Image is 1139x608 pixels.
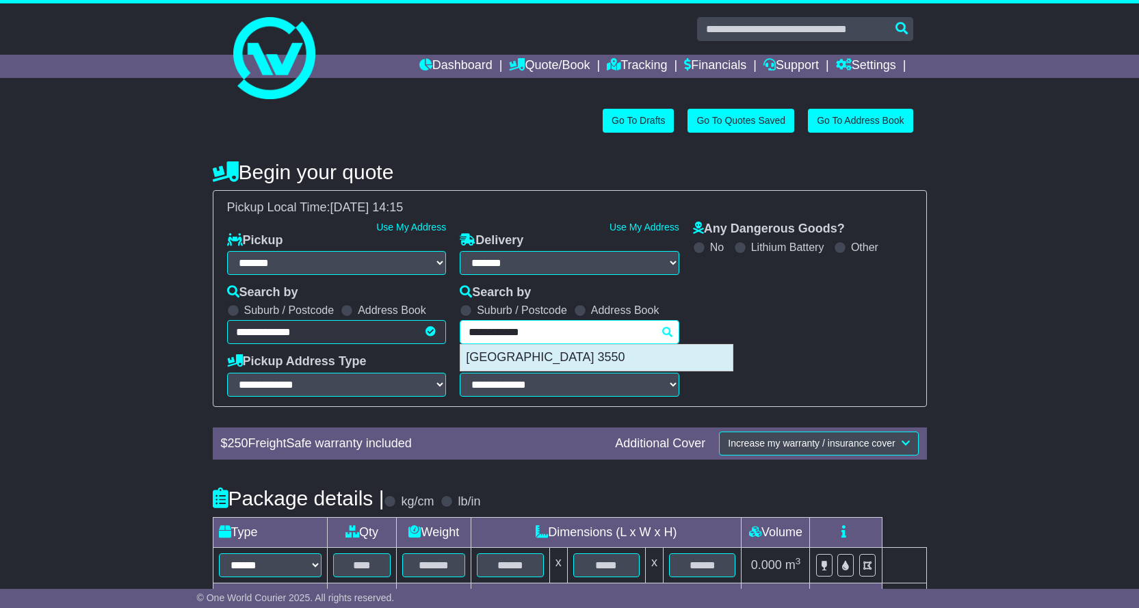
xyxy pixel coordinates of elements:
label: kg/cm [401,494,434,510]
button: Increase my warranty / insurance cover [719,432,918,455]
h4: Package details | [213,487,384,510]
td: Volume [742,517,810,547]
span: m [785,558,801,572]
td: Weight [397,517,471,547]
span: 250 [228,436,248,450]
td: Qty [327,517,397,547]
span: © One World Courier 2025. All rights reserved. [197,592,395,603]
label: Pickup [227,233,283,248]
label: Search by [227,285,298,300]
label: Lithium Battery [751,241,824,254]
a: Go To Quotes Saved [688,109,794,133]
a: Tracking [607,55,667,78]
a: Use My Address [376,222,446,233]
label: Suburb / Postcode [477,304,567,317]
label: Address Book [591,304,659,317]
div: Additional Cover [608,436,712,451]
td: Dimensions (L x W x H) [471,517,742,547]
a: Settings [836,55,896,78]
label: Delivery [460,233,523,248]
label: Pickup Address Type [227,354,367,369]
label: Other [851,241,878,254]
div: Pickup Local Time: [220,200,919,215]
label: Suburb / Postcode [244,304,335,317]
a: Go To Address Book [808,109,913,133]
a: Go To Drafts [603,109,674,133]
label: Search by [460,285,531,300]
a: Support [763,55,819,78]
label: No [710,241,724,254]
h4: Begin your quote [213,161,927,183]
td: x [646,547,664,583]
span: 0.000 [751,558,782,572]
div: $ FreightSafe warranty included [214,436,609,451]
sup: 3 [796,556,801,566]
label: lb/in [458,494,480,510]
td: Type [213,517,327,547]
div: [GEOGRAPHIC_DATA] 3550 [460,345,733,371]
a: Financials [684,55,746,78]
label: Any Dangerous Goods? [693,222,845,237]
a: Use My Address [610,222,679,233]
a: Quote/Book [509,55,590,78]
td: x [549,547,567,583]
a: Dashboard [419,55,493,78]
span: Increase my warranty / insurance cover [728,438,895,449]
label: Address Book [358,304,426,317]
span: [DATE] 14:15 [330,200,404,214]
